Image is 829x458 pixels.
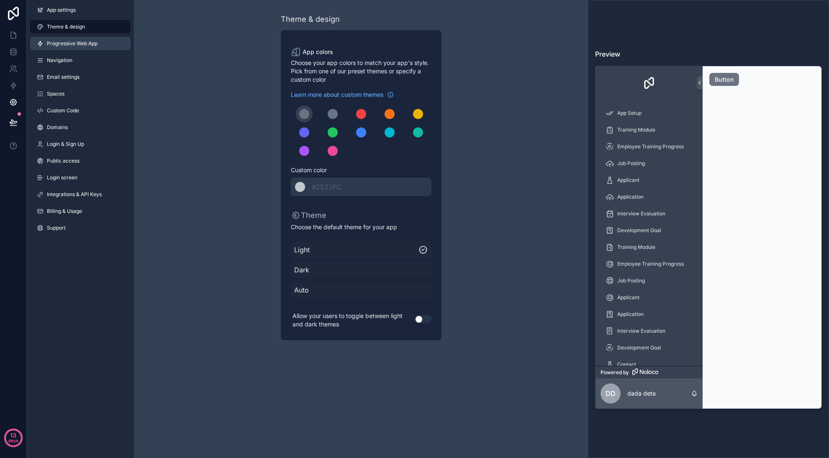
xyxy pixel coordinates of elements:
a: Job Posting [601,273,698,288]
span: Custom Code [47,107,79,114]
span: Powered by [601,369,629,376]
span: Development Goal [617,227,661,234]
h3: Preview [595,49,822,59]
a: Interview Evaluation [601,206,698,221]
p: 13 [10,431,16,440]
p: Theme [291,210,326,221]
span: Interview Evaluation [617,210,665,217]
a: Learn more about custom themes [291,91,394,99]
span: Training Module [617,127,655,133]
a: Powered by [595,366,703,379]
span: #2522FC [312,183,341,191]
a: Job Posting [601,156,698,171]
span: Development Goal [617,344,661,351]
p: Allow your users to toggle between light and dark themes [291,310,415,330]
a: Development Goal [601,340,698,355]
a: Contact [601,357,698,372]
span: App settings [47,7,76,13]
span: Login screen [47,174,77,181]
a: Employee Training Progress [601,139,698,154]
span: App colors [303,48,333,56]
a: Navigation [30,54,131,67]
span: Application [617,194,644,200]
span: Employee Training Progress [617,261,684,267]
a: Training Module [601,122,698,137]
a: Custom Code [30,104,131,117]
a: Progressive Web App [30,37,131,50]
span: dd [606,388,616,398]
span: Integrations & API Keys [47,191,102,198]
a: Domains [30,121,131,134]
a: Theme & design [30,20,131,34]
a: Support [30,221,131,235]
div: scrollable content [595,100,703,366]
p: dada deta [627,389,656,398]
span: Dark [294,265,428,275]
span: Auto [294,285,428,295]
span: Training Module [617,244,655,251]
span: Public access [47,158,80,164]
a: Application [601,307,698,322]
span: Choose the default theme for your app [291,223,431,231]
a: Applicant [601,173,698,188]
a: Application [601,189,698,204]
span: Contact [617,361,636,368]
span: Support [47,225,66,231]
a: Applicant [601,290,698,305]
div: Theme & design [281,13,340,25]
a: Interview Evaluation [601,323,698,339]
span: App Setup [617,110,642,116]
span: Email settings [47,74,80,80]
span: Spaces [47,91,64,97]
span: Theme & design [47,23,85,30]
a: Login & Sign Up [30,137,131,151]
span: Applicant [617,177,639,184]
a: Spaces [30,87,131,101]
span: Job Posting [617,160,645,167]
span: Custom color [291,166,425,174]
a: Email settings [30,70,131,84]
a: App settings [30,3,131,17]
span: Applicant [617,294,639,301]
a: Public access [30,154,131,168]
a: Billing & Usage [30,204,131,218]
span: Choose your app colors to match your app's style. Pick from one of our preset themes or specify a... [291,59,431,84]
span: Domains [47,124,68,131]
p: days [8,435,18,446]
span: Navigation [47,57,72,64]
a: App Setup [601,106,698,121]
span: Application [617,311,644,318]
img: App logo [642,76,656,90]
span: Login & Sign Up [47,141,84,147]
button: Button [709,73,739,86]
span: Employee Training Progress [617,143,684,150]
span: Light [294,245,419,255]
span: Job Posting [617,277,645,284]
span: Progressive Web App [47,40,98,47]
a: Integrations & API Keys [30,188,131,201]
a: Training Module [601,240,698,255]
a: Development Goal [601,223,698,238]
span: Billing & Usage [47,208,82,215]
span: Learn more about custom themes [291,91,384,99]
a: Login screen [30,171,131,184]
a: Employee Training Progress [601,256,698,272]
span: Interview Evaluation [617,328,665,334]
